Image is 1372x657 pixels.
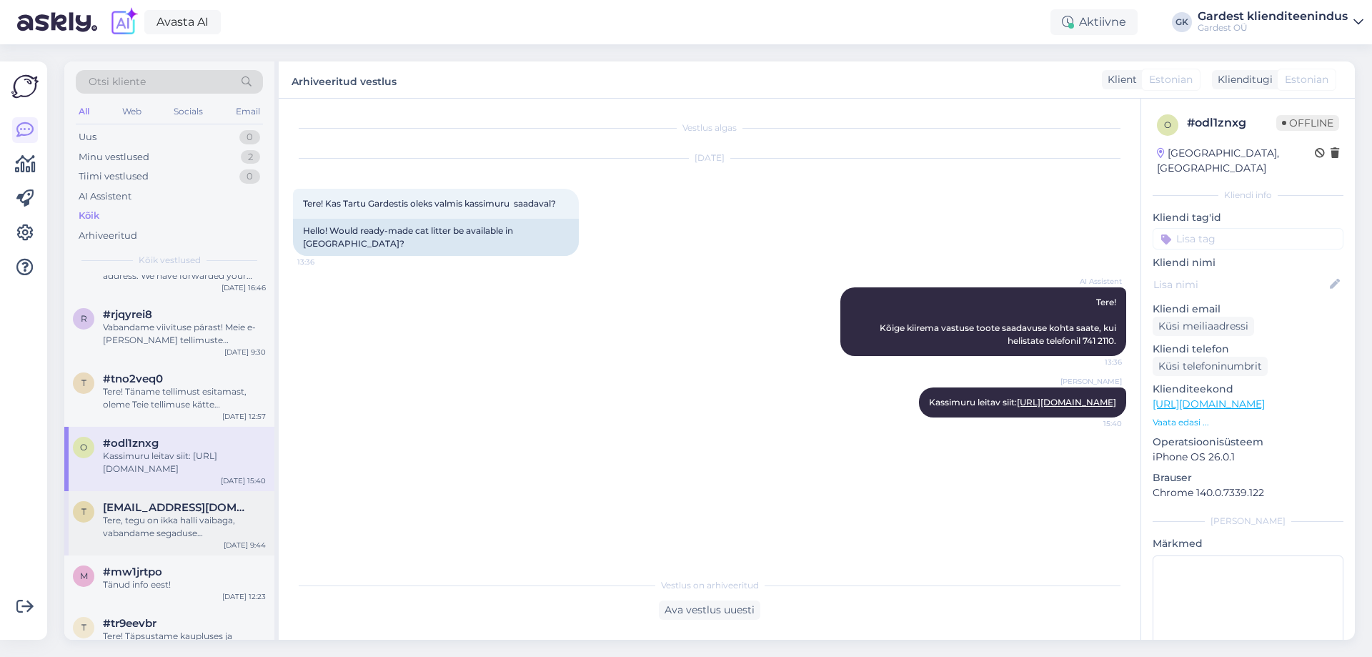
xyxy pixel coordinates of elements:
[224,540,266,550] div: [DATE] 9:44
[1153,342,1343,357] p: Kliendi telefon
[103,321,266,347] div: Vabandame viivituse pärast! Meie e-[PERSON_NAME] tellimuste väljastusala asub meie keskuses aadre...
[1153,485,1343,500] p: Chrome 140.0.7339.122
[239,130,260,144] div: 0
[103,450,266,475] div: Kassimuru leitav siit: [URL][DOMAIN_NAME]
[659,601,760,620] div: Ava vestlus uuesti
[297,257,351,267] span: 13:36
[103,565,162,578] span: #mw1jrtpo
[76,102,92,121] div: All
[293,219,579,256] div: Hello! Would ready-made cat litter be available in [GEOGRAPHIC_DATA]?
[222,282,266,293] div: [DATE] 16:46
[293,122,1126,134] div: Vestlus algas
[1153,382,1343,397] p: Klienditeekond
[1068,418,1122,429] span: 15:40
[139,254,201,267] span: Kõik vestlused
[1153,189,1343,202] div: Kliendi info
[103,372,163,385] span: #tno2veq0
[103,578,266,591] div: Tänud info eest!
[1153,435,1343,450] p: Operatsioonisüsteem
[1102,72,1137,87] div: Klient
[81,377,86,388] span: t
[1017,397,1116,407] a: [URL][DOMAIN_NAME]
[1068,276,1122,287] span: AI Assistent
[1157,146,1315,176] div: [GEOGRAPHIC_DATA], [GEOGRAPHIC_DATA]
[1153,416,1343,429] p: Vaata edasi ...
[171,102,206,121] div: Socials
[661,579,759,592] span: Vestlus on arhiveeritud
[222,591,266,602] div: [DATE] 12:23
[79,169,149,184] div: Tiimi vestlused
[103,514,266,540] div: Tere, tegu on ikka halli vaibaga, vabandame segaduse [PERSON_NAME] täname tähelepanu juhtimast. L...
[1285,72,1328,87] span: Estonian
[303,198,556,209] span: Tere! Kas Tartu Gardestis oleks valmis kassimuru saadaval?
[79,209,99,223] div: Kõik
[144,10,221,34] a: Avasta AI
[1153,470,1343,485] p: Brauser
[233,102,263,121] div: Email
[103,308,152,321] span: #rjqyrei8
[1198,11,1348,22] div: Gardest klienditeenindus
[103,385,266,411] div: Tere! Täname tellimust esitamast, oleme Teie tellimuse kätte [PERSON_NAME] tellimus on komplektee...
[1153,397,1265,410] a: [URL][DOMAIN_NAME]
[1153,357,1268,376] div: Küsi telefoninumbrit
[1153,450,1343,465] p: iPhone OS 26.0.1
[224,347,266,357] div: [DATE] 9:30
[80,570,88,581] span: m
[1198,11,1363,34] a: Gardest klienditeenindusGardest OÜ
[80,442,87,453] span: o
[1149,72,1193,87] span: Estonian
[81,313,87,324] span: r
[222,411,266,422] div: [DATE] 12:57
[79,150,149,164] div: Minu vestlused
[929,397,1116,407] span: Kassimuru leitav siit:
[241,150,260,164] div: 2
[292,70,397,89] label: Arhiveeritud vestlus
[81,622,86,633] span: t
[1153,277,1327,292] input: Lisa nimi
[1198,22,1348,34] div: Gardest OÜ
[293,152,1126,164] div: [DATE]
[1153,255,1343,270] p: Kliendi nimi
[1212,72,1273,87] div: Klienditugi
[1068,357,1122,367] span: 13:36
[1153,515,1343,528] div: [PERSON_NAME]
[1172,12,1192,32] div: GK
[221,475,266,486] div: [DATE] 15:40
[81,506,86,517] span: T
[103,437,159,450] span: #odl1znxg
[1153,210,1343,225] p: Kliendi tag'id
[119,102,144,121] div: Web
[103,630,266,656] div: Tere! Täpsustame kaupluses ja anname Teile teada.
[1153,302,1343,317] p: Kliendi email
[109,7,139,37] img: explore-ai
[79,189,131,204] div: AI Assistent
[1060,376,1122,387] span: [PERSON_NAME]
[1153,228,1343,250] input: Lisa tag
[103,617,156,630] span: #tr9eevbr
[239,169,260,184] div: 0
[89,74,146,89] span: Otsi kliente
[103,501,252,514] span: Trinzza@gmail.com
[79,130,96,144] div: Uus
[1187,114,1276,132] div: # odl1znxg
[1164,119,1171,130] span: o
[1050,9,1138,35] div: Aktiivne
[1276,115,1339,131] span: Offline
[1153,317,1254,336] div: Küsi meiliaadressi
[11,73,39,100] img: Askly Logo
[1153,536,1343,551] p: Märkmed
[79,229,137,243] div: Arhiveeritud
